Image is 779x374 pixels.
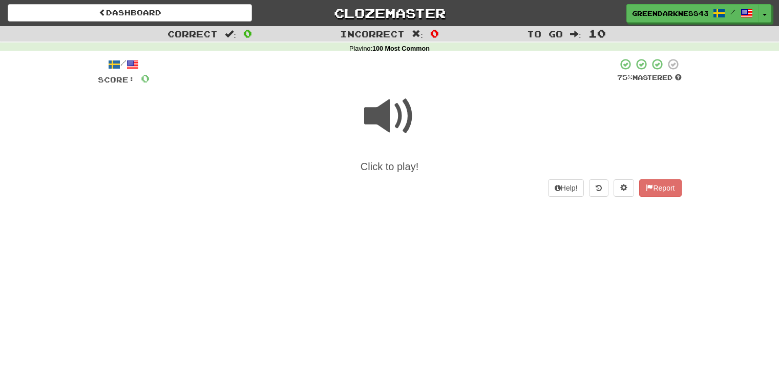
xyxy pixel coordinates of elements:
[639,179,681,197] button: Report
[243,27,252,39] span: 0
[570,30,581,38] span: :
[340,29,405,39] span: Incorrect
[527,29,563,39] span: To go
[167,29,218,39] span: Correct
[267,4,512,22] a: Clozemaster
[412,30,423,38] span: :
[98,58,150,71] div: /
[548,179,584,197] button: Help!
[98,75,135,84] span: Score:
[617,73,633,81] span: 75 %
[98,159,682,174] div: Click to play!
[225,30,236,38] span: :
[589,179,608,197] button: Round history (alt+y)
[626,4,759,23] a: GreenDarkness436 /
[588,27,606,39] span: 10
[8,4,252,22] a: Dashboard
[430,27,439,39] span: 0
[141,72,150,85] span: 0
[372,45,430,52] strong: 100 Most Common
[617,73,682,82] div: Mastered
[632,9,708,18] span: GreenDarkness436
[730,8,735,15] span: /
